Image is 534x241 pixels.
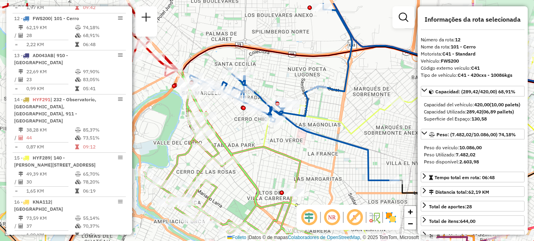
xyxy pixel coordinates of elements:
strong: (06,89 pallets) [482,109,514,115]
strong: 10.086,00 [459,145,482,150]
span: Capacidad: (289,42/420,00) 68,91% [435,89,516,95]
span: | 140 - [PERSON_NAME][STREET_ADDRESS] [14,155,96,168]
a: Nova sessão e pesquisa [138,9,154,27]
i: Tempo total em rota [75,5,79,10]
td: / [14,178,18,186]
font: Distancia total: [435,189,489,195]
td: 38,28 KM [26,126,75,134]
a: Alejar [404,218,416,230]
td: / [14,32,18,39]
em: Opções [118,199,123,204]
div: Tipo de vehículo: [421,72,525,79]
font: Capacidad del vehículo: [424,102,520,108]
div: Datos © de mapas , © 2025 TomTom, Microsoft [225,234,421,241]
td: = [14,143,18,151]
strong: 101 - Cerro [451,44,476,50]
a: Colaboradores de OpenStreetMap [288,235,360,240]
td: 06:19 [83,187,122,195]
a: Capacidad: (289,42/420,00) 68,91% [421,86,525,96]
span: Tempo total em rota: 06:48 [435,174,495,180]
font: 68,91% [83,32,99,38]
span: | [GEOGRAPHIC_DATA] [14,199,63,212]
strong: C41 - 420cxs - 10086kgs [458,72,512,78]
td: = [14,4,18,11]
i: Tempo total em rota [75,42,79,47]
td: = [14,231,18,239]
strong: FWS200 [441,58,459,64]
span: KNA112 [33,199,51,205]
span: Total de aportes: [429,204,472,209]
td: 74,18% [83,24,122,32]
strong: C41 [471,65,480,71]
font: 16 - [14,199,23,205]
td: 23 [26,76,75,83]
td: 37 [26,222,75,230]
font: 70,37% [83,223,99,229]
i: Tempo total em rota [75,189,79,193]
td: 65,70% [83,170,122,178]
i: Total de Atividades [18,77,23,82]
div: Nome da rota: [421,43,525,50]
img: Exibir/Ocultar setores [385,211,397,224]
em: Opções [118,155,123,160]
font: Vehículo: [421,58,459,64]
td: = [14,187,18,195]
i: Tempo total em rota [75,86,79,91]
font: 83,05% [83,76,99,82]
span: − [408,219,413,228]
i: Total de Atividades [18,135,23,140]
td: 97,90% [83,68,122,76]
font: 12 - [14,15,23,21]
span: AD043AB [33,52,53,58]
font: 73,51% [83,135,99,141]
span: + [408,207,413,217]
div: Jornada Motorista: 09:00 [429,232,485,239]
i: % de utilização da cubagem [75,135,81,140]
i: % de utilização do peso [75,216,81,221]
font: 15 - [14,155,23,161]
span: | [248,235,249,240]
td: 08:56 [83,231,122,239]
strong: 12 [455,37,460,43]
span: HYF289 [33,155,50,161]
i: Distância Total [18,172,23,176]
td: 55,14% [83,214,122,222]
td: / [14,76,18,83]
em: Opções [118,53,123,57]
a: Jornada Motorista: 09:00 [421,230,525,241]
span: 62,19 KM [468,189,489,195]
div: Número da rota: [421,36,525,43]
i: Total de Atividades [18,224,23,228]
a: Folleto [227,235,246,240]
img: Fluxo de ruas [368,211,381,224]
a: Exibir filtros [396,9,411,25]
td: 1,97 KM [26,4,75,11]
font: 78,20% [83,179,99,185]
strong: 644,00 [460,218,475,224]
td: 1,65 KM [26,187,75,195]
span: FWS200 [33,15,51,21]
i: Total de Atividades [18,180,23,184]
span: Peso do veículo: [424,145,482,150]
font: Motorista: [421,51,475,57]
a: Total de aportes:28 [421,201,525,211]
font: Capacidad Utilizada: [424,109,514,115]
td: 09:42 [83,4,122,11]
i: % de utilização do peso [75,25,81,30]
strong: 130,58 [471,116,487,122]
td: 49,39 KM [26,170,75,178]
i: % de utilização da cubagem [75,77,81,82]
td: 30 [26,178,75,186]
div: Total de itens: [429,218,475,225]
i: % de utilização do peso [75,172,81,176]
font: 13 - [14,52,23,58]
strong: C41 - Standard [442,51,475,57]
span: Exibir rótulo [345,208,364,227]
td: = [14,85,18,93]
i: Tempo total em rota [75,233,79,237]
td: 05:41 [83,85,122,93]
a: Total de itens:644,00 [421,215,525,226]
div: Superficie del Espaço: [424,115,521,122]
strong: 289,42 [466,109,482,115]
span: | 910 - [GEOGRAPHIC_DATA] [14,52,68,65]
